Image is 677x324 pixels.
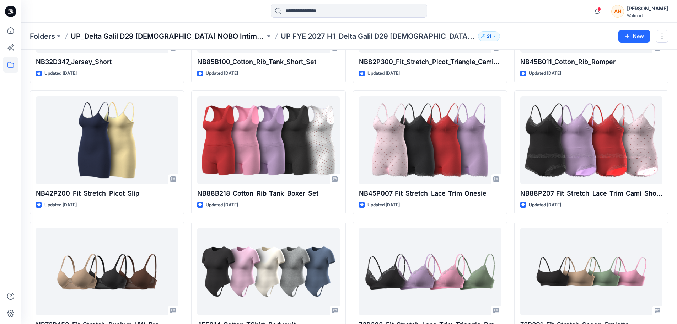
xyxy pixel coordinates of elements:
[359,188,501,198] p: NB45P007_Fit_Stretch_Lace_Trim_Onesie
[197,96,339,184] a: NB88B218_Cotton_Rib_Tank_Boxer_Set
[359,228,501,315] a: 73P303_Fit_Stretch_Lace_Trim_Triangle_Bralette
[520,96,662,184] a: NB88P207_Fit_Stretch_Lace_Trim_Cami_Short_Set
[627,4,668,13] div: [PERSON_NAME]
[197,228,339,315] a: 45E014_Cotton_TShirt_Bodysuit
[520,188,662,198] p: NB88P207_Fit_Stretch_Lace_Trim_Cami_Short_Set
[618,30,650,43] button: New
[36,57,178,67] p: NB32D347_Jersey_Short
[627,13,668,18] div: Walmart
[197,57,339,67] p: NB85B100_Cotton_Rib_Tank_Short_Set
[487,32,491,40] p: 21
[367,70,400,77] p: Updated [DATE]
[44,70,77,77] p: Updated [DATE]
[36,228,178,315] a: NB72P450_Fit_Stretch_Pushup_UW_Bra
[36,96,178,184] a: NB42P200_Fit_Stretch_Picot_Slip
[359,96,501,184] a: NB45P007_Fit_Stretch_Lace_Trim_Onesie
[520,57,662,67] p: NB45B011_Cotton_Rib_Romper
[359,57,501,67] p: NB82P300_Fit_Stretch_Picot_Triangle_Cami_Short_Set
[520,228,662,315] a: 73P301_Fit_Stretch_Scoop_Bralette
[197,188,339,198] p: NB88B218_Cotton_Rib_Tank_Boxer_Set
[30,31,55,41] a: Folders
[367,201,400,209] p: Updated [DATE]
[36,188,178,198] p: NB42P200_Fit_Stretch_Picot_Slip
[206,70,238,77] p: Updated [DATE]
[71,31,265,41] a: UP_Delta Galil D29 [DEMOGRAPHIC_DATA] NOBO Intimates
[478,31,500,41] button: 21
[44,201,77,209] p: Updated [DATE]
[206,201,238,209] p: Updated [DATE]
[529,70,561,77] p: Updated [DATE]
[281,31,475,41] p: UP FYE 2027 H1_Delta Galil D29 [DEMOGRAPHIC_DATA] NOBO Wall
[529,201,561,209] p: Updated [DATE]
[611,5,624,18] div: AH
